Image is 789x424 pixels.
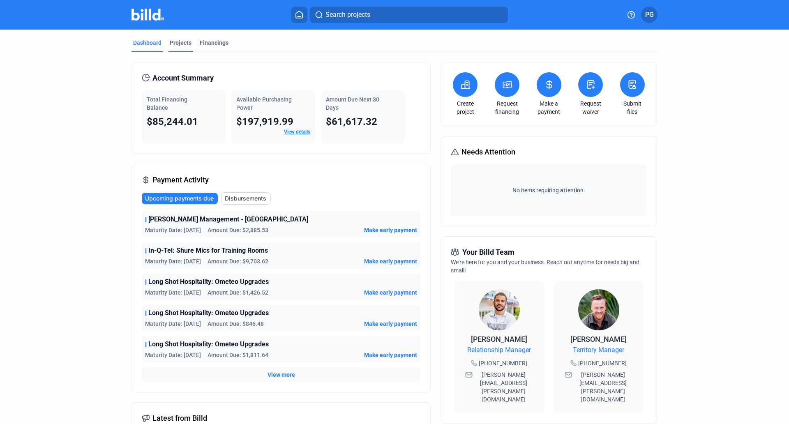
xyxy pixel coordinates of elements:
span: Long Shot Hospitality: Ometeo Upgrades [148,277,269,287]
button: Make early payment [364,226,417,234]
span: Territory Manager [573,345,624,355]
a: Request waiver [576,99,605,116]
span: Long Shot Hospitality: Ometeo Upgrades [148,308,269,318]
span: $85,244.01 [147,116,198,127]
img: Territory Manager [578,289,619,330]
span: Maturity Date: [DATE] [145,320,201,328]
span: Amount Due: $9,703.62 [208,257,268,265]
span: PG [645,10,654,20]
span: In-Q-Tel: Shure Mics for Training Rooms [148,246,268,256]
div: Financings [200,39,228,47]
span: Long Shot Hospitality: Ometeo Upgrades [148,339,269,349]
button: Make early payment [364,257,417,265]
span: Search projects [325,10,370,20]
button: Upcoming payments due [142,193,218,204]
span: [PERSON_NAME][EMAIL_ADDRESS][PERSON_NAME][DOMAIN_NAME] [474,371,533,403]
span: Maturity Date: [DATE] [145,257,201,265]
a: Make a payment [535,99,563,116]
span: [PERSON_NAME] Management - [GEOGRAPHIC_DATA] [148,214,308,224]
span: Account Summary [152,72,214,84]
span: [PHONE_NUMBER] [578,359,627,367]
span: No items requiring attention. [454,186,643,194]
span: Amount Due: $2,885.53 [208,226,268,234]
button: Make early payment [364,320,417,328]
span: Your Billd Team [462,247,514,258]
span: [PERSON_NAME] [570,335,627,343]
div: Projects [170,39,191,47]
img: Relationship Manager [479,289,520,330]
a: Submit files [618,99,647,116]
span: Payment Activity [152,174,209,186]
span: Disbursements [225,194,266,203]
span: $197,919.99 [236,116,293,127]
span: We're here for you and your business. Reach out anytime for needs big and small! [451,259,639,274]
span: Available Purchasing Power [236,96,292,111]
button: Make early payment [364,351,417,359]
span: Total Financing Balance [147,96,187,111]
img: Billd Company Logo [131,9,164,21]
span: [PERSON_NAME] [471,335,527,343]
div: Dashboard [133,39,161,47]
span: Needs Attention [461,146,515,158]
button: View more [268,371,295,379]
a: Create project [451,99,480,116]
button: PG [641,7,657,23]
span: Maturity Date: [DATE] [145,288,201,297]
span: Latest from Billd [152,412,207,424]
span: Amount Due Next 30 Days [326,96,379,111]
a: View details [284,129,310,135]
button: Search projects [310,7,508,23]
span: Amount Due: $1,811.64 [208,351,268,359]
span: $61,617.32 [326,116,377,127]
a: Request financing [493,99,521,116]
button: Make early payment [364,288,417,297]
span: Maturity Date: [DATE] [145,351,201,359]
button: Disbursements [221,192,271,205]
span: [PERSON_NAME][EMAIL_ADDRESS][PERSON_NAME][DOMAIN_NAME] [574,371,633,403]
span: Amount Due: $1,426.52 [208,288,268,297]
span: Amount Due: $846.48 [208,320,264,328]
span: Relationship Manager [467,345,531,355]
span: Upcoming payments due [145,194,214,203]
span: [PHONE_NUMBER] [479,359,527,367]
span: Maturity Date: [DATE] [145,226,201,234]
